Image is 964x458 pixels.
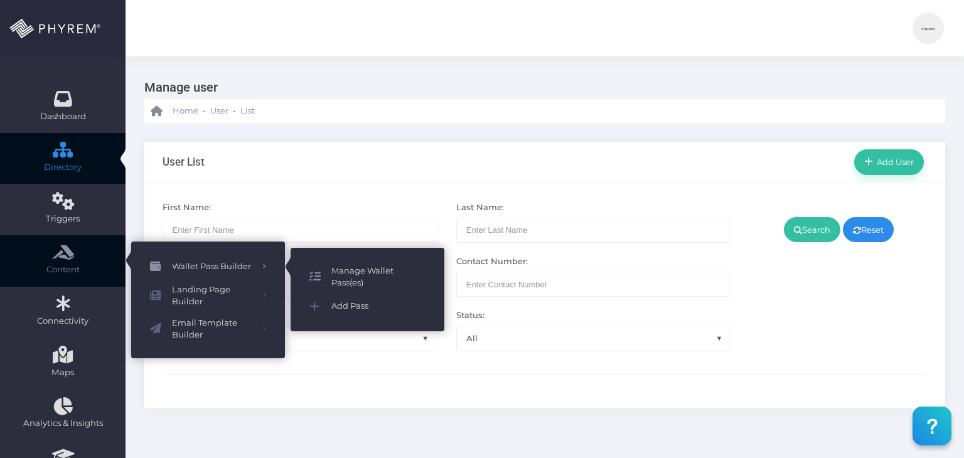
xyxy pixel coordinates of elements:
li: - [201,105,208,117]
li: - [231,105,238,117]
a: Reset [843,217,894,242]
a: Wallet Pass Builder [131,254,285,279]
span: Add Pass [331,298,426,314]
a: Add User [854,149,924,174]
input: Enter First Name [163,218,437,243]
a: User [210,99,228,123]
span: Home [173,105,198,117]
label: Status: [456,309,485,322]
a: Search [784,217,840,242]
span: All [163,326,437,350]
span: User [210,105,228,117]
a: Home [151,99,198,123]
span: Manage Wallet Pass(es) [331,265,426,289]
input: Maximum of 10 digits required [456,272,731,297]
span: All [163,326,437,351]
h3: Manage user [144,75,936,99]
span: Landing Page Builder [172,284,254,308]
span: Triggers [8,213,117,225]
span: Add User [873,157,914,167]
span: All [456,326,731,351]
span: Wallet Pass Builder [172,258,254,275]
span: Email Template Builder [172,317,254,341]
span: List [240,105,255,117]
span: All [457,326,731,350]
a: List [240,99,255,123]
label: First Name: [163,201,211,214]
h3: User List [163,156,205,168]
span: Connectivity [8,315,117,328]
span: Content [8,264,117,276]
label: Contact Number: [456,255,528,268]
span: Maps [51,366,74,379]
a: Landing Page Builder [131,279,285,312]
label: Last Name: [456,201,504,214]
span: Analytics & Insights [8,417,117,430]
a: Manage Wallet Pass(es) [291,260,444,294]
a: Add Pass [291,294,444,319]
input: Enter Last Name [456,218,731,243]
span: Directory [8,161,117,174]
a: Email Template Builder [131,312,285,346]
span: Dashboard [40,110,86,123]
